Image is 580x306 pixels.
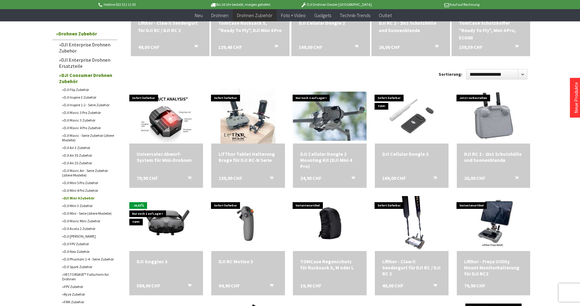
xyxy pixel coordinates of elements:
[207,9,233,22] a: Drohnen
[299,43,322,51] span: 169,00 CHF
[211,199,285,248] img: DJI RC Motion 3
[59,167,117,179] a: DJI Mavic Air - Serie Zubehör (ältere Modelle)
[300,151,359,169] a: DJI Cellular Dongle 2 Mounting Kit (DJI Mini 4 Pro) 24,90 CHF In den Warenkorb
[335,9,375,22] a: Technik-Trends
[464,258,523,277] a: Lifthor - Freya Utility Mount Monitorhalterung für DJI RC2 79,90 CHF
[508,43,522,51] button: In den Warenkorb
[379,19,443,34] div: DJI RC 2 - 2in1 Schutzhülle und Sonnenblende
[382,151,441,157] a: DJI Cellular Dongle 2 169,00 CHF In den Warenkorb
[187,43,201,51] button: In den Warenkorb
[137,151,196,163] a: Universales Abwurf-System für Mini-Drohnen 79,90 CHF In den Warenkorb
[190,9,207,22] a: Neu
[193,1,288,8] p: Bis 16 Uhr bestellt, morgen geliefert.
[219,175,242,181] span: 139,00 CHF
[293,92,367,141] img: DJI Cellular Dongle 2 Mounting Kit (DJI Mini 4 Pro)
[218,43,242,51] span: 129,48 CHF
[59,109,117,116] a: DJI Mavic 3 Pro Zubehör
[56,71,117,86] a: DJI Consumer Drohnen Zubehör
[267,43,282,51] button: In den Warenkorb
[300,175,321,181] span: 24,90 CHF
[464,282,485,289] span: 79,90 CHF
[137,258,196,264] div: DJI Goggles 3
[59,283,117,290] a: FPV Zubehör
[459,19,523,41] div: TomCase Schutzkoffer "Ready To Fly", Mini 4 Pro, ECO60
[59,298,117,306] a: FIMI Zubehör
[340,12,370,18] span: Technik-Trends
[59,225,117,232] a: DJI Avata 2 Zubehör
[59,132,117,144] a: DJI Mavic - Serie Zubehör (ältere Modelle)
[218,19,282,34] div: TomCase Rucksack S, "Ready To Fly", DJI Mini 4 Pro
[219,151,278,163] a: LifThor Tablet Halterung Brage für DJI RC-N Serie 139,00 CHF In den Warenkorb
[59,124,117,132] a: DJI Mavic 4 Pro Zubehör
[59,248,117,255] a: DJI Neo Zubehör
[211,12,228,18] span: Drohnen
[219,282,240,289] span: 94,90 CHF
[59,101,117,109] a: DJI Inspire 1-2 - Serie Zubehör
[59,202,117,209] a: DJI Mini 3 Zubehör
[573,82,579,113] a: Neue Produkte
[137,175,158,181] span: 79,90 CHF
[300,282,321,289] span: 19,90 CHF
[384,1,479,8] p: Kauf auf Rechnung
[140,89,192,144] img: Universales Abwurf-System für Mini-Drohnen
[59,271,117,283] a: VECTORSAVE™ Fallschirm für Drohnen
[347,43,362,51] button: In den Warenkorb
[219,258,278,264] a: DJI RC Motion 3 94,90 CHF In den Warenkorb
[137,151,196,163] div: Universales Abwurf-System für Mini-Drohnen
[508,175,522,183] button: In den Warenkorb
[277,9,310,22] a: Foto + Video
[138,43,159,51] span: 49,00 CHF
[382,258,441,277] div: Lifthor - Claw II Sendergurt für DJI RC / DJI RC 2
[464,258,523,277] div: Lifthor - Freya Utility Mount Monitorhalterung für DJI RC2
[59,209,117,217] a: DJI Mini - Serie (ältere Modelle)
[59,263,117,271] a: DJI Spark Zubehör
[53,27,117,40] a: Drohnen Zubehör
[59,116,117,124] a: DJI Mavic 3 Zubehör
[382,258,441,277] a: Lifthor - Claw II Sendergurt für DJI RC / DJI RC 2 49,00 CHF In den Warenkorb
[59,159,117,167] a: DJI Air 2S Zubehör
[59,151,117,159] a: DJI Air 3S Zubehör
[59,240,117,248] a: DJI FPV Zubehör
[59,194,117,202] a: DJI Mini 4 Zubehör
[300,151,359,169] div: DJI Cellular Dongle 2 Mounting Kit (DJI Mini 4 Pro)
[375,92,449,141] img: DJI Cellular Dongle 2
[470,196,518,251] img: Lifthor - Freya Utility Mount Monitorhalterung für DJI RC2
[59,144,117,151] a: DJI Air 3 Zubehör
[233,9,277,22] a: Drohnen Zubehör
[382,282,403,289] span: 49,00 CHF
[56,40,117,55] a: DJI Enterprise Drohnen Zubehör
[379,12,392,18] span: Outlet
[391,196,432,251] img: Lifthor - Claw II Sendergurt für DJI RC / DJI RC 2
[180,282,195,290] button: In den Warenkorb
[310,9,335,22] a: Gadgets
[56,55,117,71] a: DJI Enterprise Drohnen Ersatzteile
[288,1,384,8] p: DJI Drohnen Dealer [GEOGRAPHIC_DATA]
[98,1,193,8] p: Hotline 032 511 11 03
[59,93,117,101] a: DJI Inspire 3 Zubehör
[379,43,400,51] span: 26,00 CHF
[299,19,363,27] div: DJI Cellular Dongle 2
[314,12,331,18] span: Gadgets
[466,89,521,144] img: DJI RC 2 - 2in1 Schutzhülle und Sonnenblende
[137,258,196,264] a: DJI Goggles 3 589,00 CHF In den Warenkorb
[219,258,278,264] div: DJI RC Motion 3
[459,43,482,51] span: 159,59 CHF
[300,258,359,271] a: TOMCase Regenschutz für Rucksack S, M oder L 19,90 CHF
[138,19,202,34] div: Lifthor - Claw II Sendergurt für DJI RC / DJI RC 2
[375,9,396,22] a: Outlet
[180,175,195,183] button: In den Warenkorb
[59,86,117,93] a: DJI Flip Zubehör
[439,69,462,79] label: Sortierung:
[426,175,441,183] button: In den Warenkorb
[129,199,203,248] img: DJI Goggles 3
[427,43,442,51] button: In den Warenkorb
[195,12,203,18] span: Neu
[138,19,202,34] a: Lifthor - Claw II Sendergurt für DJI RC / DJI RC 2 49,00 CHF In den Warenkorb
[218,19,282,34] a: TomCase Rucksack S, "Ready To Fly", DJI Mini 4 Pro 129,48 CHF In den Warenkorb
[382,151,441,157] div: DJI Cellular Dongle 2
[59,187,117,194] a: DJI Mini 4 Pro Zubehör
[300,258,359,271] div: TOMCase Regenschutz für Rucksack S, M oder L
[59,255,117,263] a: DJI Phantom 1-4 - Serie Zubehör
[302,196,357,251] img: TOMCase Regenschutz für Rucksack S, M oder L
[426,282,441,290] button: In den Warenkorb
